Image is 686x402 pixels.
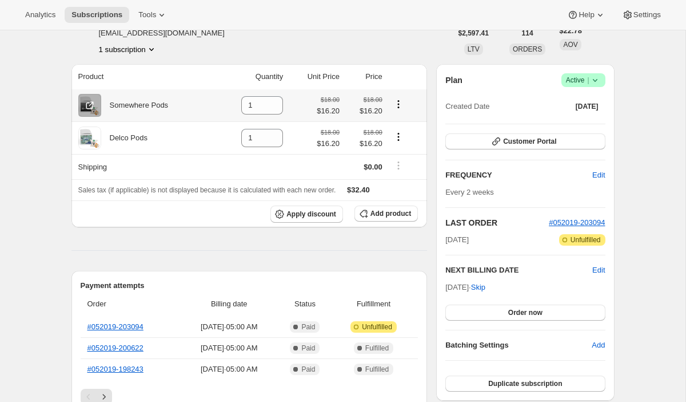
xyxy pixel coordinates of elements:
[270,206,343,223] button: Apply discount
[87,344,143,352] a: #052019-200622
[370,209,411,218] span: Add product
[445,188,494,196] span: Every 2 weeks
[560,7,612,23] button: Help
[559,25,582,37] span: $22.78
[458,29,489,38] span: $2,597.41
[216,64,286,89] th: Quantity
[549,217,605,228] button: #052019-203094
[566,74,601,86] span: Active
[579,10,594,19] span: Help
[321,96,340,103] small: $18.00
[364,163,382,171] span: $0.00
[317,138,340,149] span: $16.20
[301,344,315,353] span: Paid
[78,94,101,117] img: product img
[365,344,389,353] span: Fulfilled
[445,305,605,321] button: Order now
[347,186,370,194] span: $32.40
[184,342,274,354] span: [DATE] · 05:00 AM
[346,138,382,149] span: $16.20
[184,321,274,333] span: [DATE] · 05:00 AM
[184,364,274,375] span: [DATE] · 05:00 AM
[592,340,605,351] span: Add
[301,365,315,374] span: Paid
[464,278,492,297] button: Skip
[81,291,181,317] th: Order
[286,64,343,89] th: Unit Price
[515,25,540,41] button: 114
[389,98,408,111] button: Product actions
[389,131,408,143] button: Product actions
[364,129,382,136] small: $18.00
[71,10,122,19] span: Subscriptions
[585,336,612,354] button: Add
[184,298,274,310] span: Billing date
[592,265,605,276] button: Edit
[587,76,589,85] span: |
[87,365,143,373] a: #052019-198243
[563,41,577,49] span: AOV
[445,101,489,112] span: Created Date
[321,129,340,136] small: $18.00
[445,265,592,276] h2: NEXT BILLING DATE
[445,170,592,181] h2: FREQUENCY
[389,159,408,172] button: Shipping actions
[452,25,496,41] button: $2,597.41
[101,100,169,111] div: Somewhere Pods
[65,7,129,23] button: Subscriptions
[445,217,549,228] h2: LAST ORDER
[354,206,418,222] button: Add product
[18,7,62,23] button: Analytics
[317,105,340,117] span: $16.20
[336,298,411,310] span: Fulfillment
[286,210,336,219] span: Apply discount
[362,322,392,332] span: Unfulfilled
[71,64,217,89] th: Product
[131,7,174,23] button: Tools
[138,10,156,19] span: Tools
[346,105,382,117] span: $16.20
[571,235,601,245] span: Unfulfilled
[78,127,101,149] img: product img
[364,96,382,103] small: $18.00
[615,7,668,23] button: Settings
[25,10,55,19] span: Analytics
[101,132,147,144] div: Delco Pods
[445,283,485,291] span: [DATE] ·
[78,186,336,194] span: Sales tax (if applicable) is not displayed because it is calculated with each new order.
[87,322,143,331] a: #052019-203094
[633,10,661,19] span: Settings
[445,340,592,351] h6: Batching Settings
[281,298,329,310] span: Status
[445,133,605,149] button: Customer Portal
[508,308,543,317] span: Order now
[365,365,389,374] span: Fulfilled
[71,154,217,179] th: Shipping
[576,102,599,111] span: [DATE]
[513,45,542,53] span: ORDERS
[522,29,533,38] span: 114
[99,44,157,55] button: Product actions
[445,376,605,392] button: Duplicate subscription
[585,166,612,184] button: Edit
[549,218,605,227] a: #052019-203094
[301,322,315,332] span: Paid
[445,234,469,246] span: [DATE]
[569,98,605,115] button: [DATE]
[592,170,605,181] span: Edit
[471,282,485,293] span: Skip
[99,27,308,39] span: [EMAIL_ADDRESS][DOMAIN_NAME]
[81,280,418,291] h2: Payment attempts
[343,64,386,89] th: Price
[488,379,562,388] span: Duplicate subscription
[503,137,556,146] span: Customer Portal
[468,45,480,53] span: LTV
[445,74,462,86] h2: Plan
